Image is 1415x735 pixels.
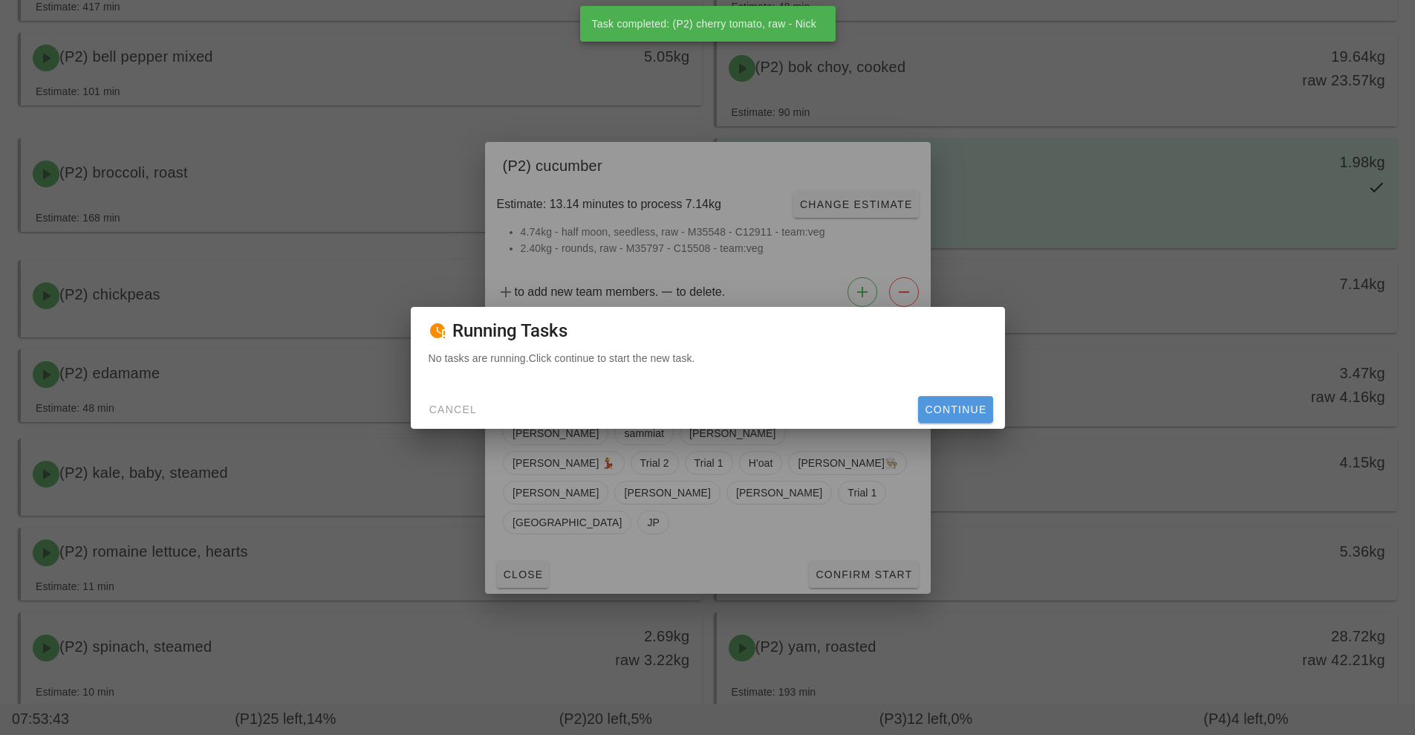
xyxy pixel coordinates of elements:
span: Click continue to start the new task. [529,352,695,364]
div: Running Tasks [411,307,1005,350]
p: No tasks are running. [429,350,987,366]
div: Task completed: (P2) cherry tomato, raw - Nick [580,6,830,42]
button: Cancel [423,396,484,423]
span: Continue [924,404,986,415]
button: Continue [918,396,992,423]
span: Cancel [429,404,478,415]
